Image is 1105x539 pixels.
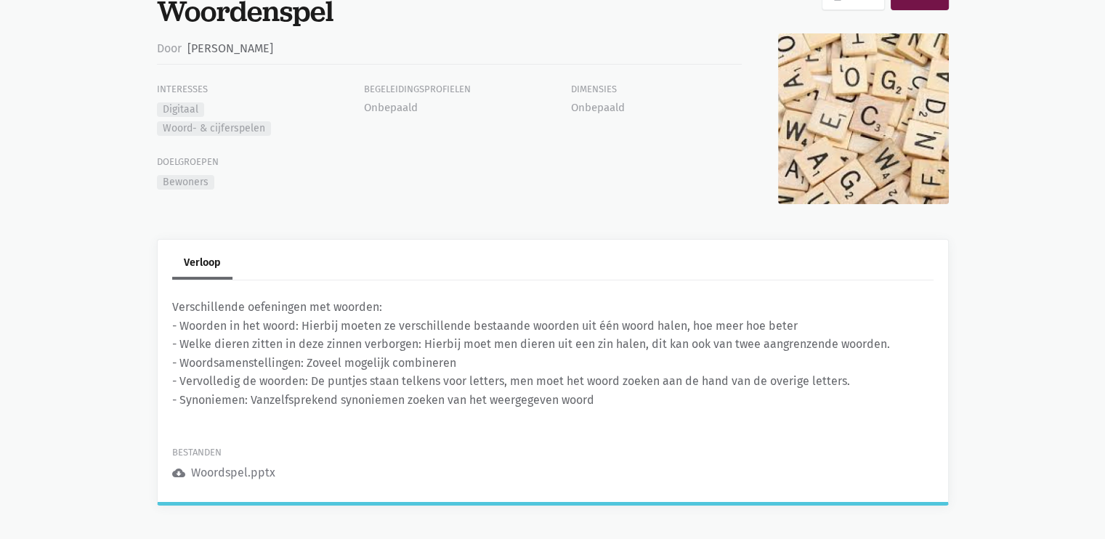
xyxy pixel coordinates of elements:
[172,298,922,428] div: Verschillende oefeningen met woorden: - Woorden in het woord: Hierbij moeten ze verschillende bes...
[172,463,275,482] a: Woordspel.pptx
[157,102,204,117] div: Digitaal
[570,82,741,97] div: Dimensies
[172,445,934,461] div: Bestanden
[570,100,741,115] div: Onbepaald
[157,155,328,170] div: Doelgroepen
[172,248,232,280] a: Verloop
[157,41,182,55] span: Door
[778,33,949,204] img: activity image
[363,82,534,97] div: Begeleidingsprofielen
[363,100,534,115] div: Onbepaald
[191,463,275,482] div: Woordspel.pptx
[157,121,271,136] div: Woord- & cijferspelen
[157,175,214,190] div: Bewoners
[187,41,273,55] a: [PERSON_NAME]
[172,466,185,479] i: cloud_download
[157,82,328,97] div: Interesses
